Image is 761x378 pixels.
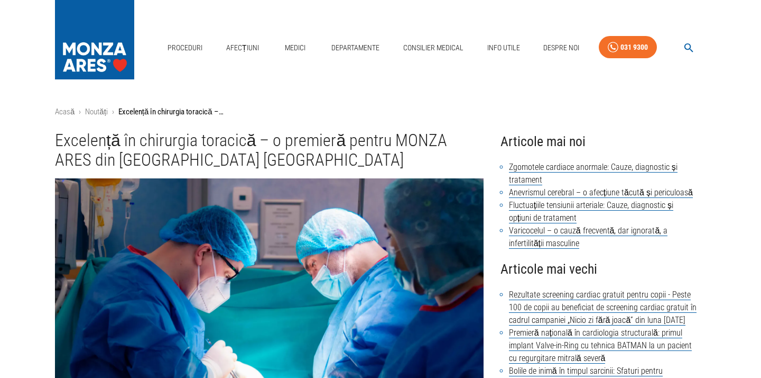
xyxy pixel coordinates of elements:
div: 031 9300 [620,41,648,54]
li: › [79,106,81,118]
a: Medici [278,37,312,59]
a: Consilier Medical [399,37,468,59]
a: Zgomotele cardiace anormale: Cauze, diagnostic și tratament [509,162,678,185]
a: Rezultate screening cardiac gratuit pentru copii - Peste 100 de copii au beneficiat de screening ... [509,290,697,326]
a: Varicocelul – o cauză frecventă, dar ignorată, a infertilității masculine [509,226,668,249]
h4: Articole mai vechi [500,258,706,280]
h4: Articole mai noi [500,131,706,152]
a: Despre Noi [539,37,583,59]
a: Departamente [327,37,384,59]
p: Excelență în chirurgia toracică – o premieră pentru MONZA ARES din [GEOGRAPHIC_DATA] [GEOGRAPHIC_... [118,106,224,118]
a: 031 9300 [599,36,657,59]
a: Proceduri [163,37,207,59]
a: Info Utile [483,37,524,59]
a: Fluctuațiile tensiunii arteriale: Cauze, diagnostic și opțiuni de tratament [509,200,673,223]
h1: Excelență în chirurgia toracică – o premieră pentru MONZA ARES din [GEOGRAPHIC_DATA] [GEOGRAPHIC_... [55,131,484,170]
a: Premieră națională în cardiologia structurală: primul implant Valve-in-Ring cu tehnica BATMAN la ... [509,328,692,364]
a: Noutăți [85,107,108,116]
a: Afecțiuni [222,37,263,59]
li: › [112,106,114,118]
nav: breadcrumb [55,106,706,118]
a: Anevrismul cerebral – o afecțiune tăcută și periculoasă [509,187,693,198]
a: Acasă [55,107,75,116]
